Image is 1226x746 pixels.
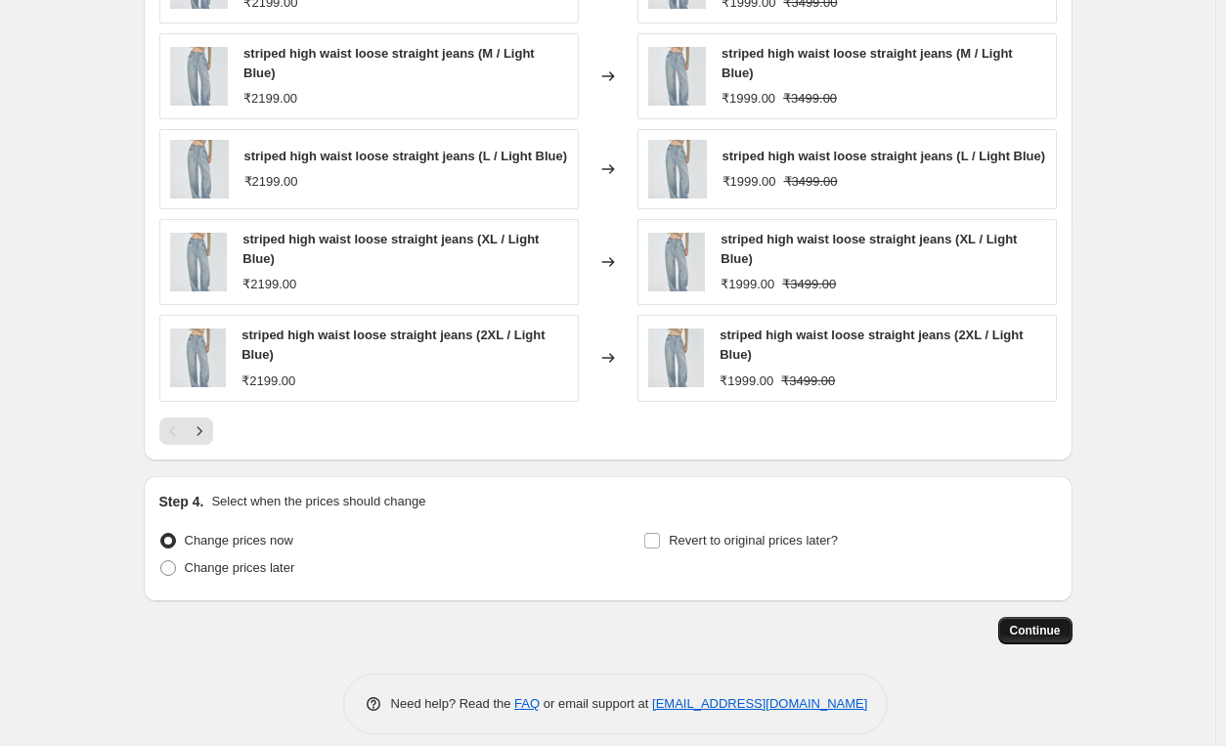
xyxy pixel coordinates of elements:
div: ₹1999.00 [722,172,776,192]
strike: ₹3499.00 [784,172,838,192]
span: Change prices now [185,533,293,548]
span: striped high waist loose straight jeans (XL / Light Blue) [721,232,1017,266]
img: 025_00000_2d1a898d-320a-431f-80de-7f8cae85c455_80x.jpg [170,47,229,106]
span: striped high waist loose straight jeans (M / Light Blue) [722,46,1013,80]
img: 025_00000_2d1a898d-320a-431f-80de-7f8cae85c455_80x.jpg [648,329,705,387]
div: ₹2199.00 [243,89,297,109]
img: 025_00000_2d1a898d-320a-431f-80de-7f8cae85c455_80x.jpg [170,329,227,387]
div: ₹2199.00 [241,372,295,391]
span: striped high waist loose straight jeans (2XL / Light Blue) [241,328,545,362]
span: striped high waist loose straight jeans (2XL / Light Blue) [720,328,1023,362]
div: ₹1999.00 [720,372,773,391]
div: ₹1999.00 [722,89,775,109]
a: FAQ [514,696,540,711]
span: striped high waist loose straight jeans (L / Light Blue) [722,149,1046,163]
button: Next [186,417,213,445]
div: ₹1999.00 [721,275,774,294]
strike: ₹3499.00 [783,89,837,109]
h2: Step 4. [159,492,204,511]
img: 025_00000_2d1a898d-320a-431f-80de-7f8cae85c455_80x.jpg [648,233,706,291]
div: ₹2199.00 [242,275,296,294]
span: striped high waist loose straight jeans (L / Light Blue) [244,149,568,163]
span: Change prices later [185,560,295,575]
span: or email support at [540,696,652,711]
strike: ₹3499.00 [782,275,836,294]
button: Continue [998,617,1073,644]
strike: ₹3499.00 [781,372,835,391]
nav: Pagination [159,417,213,445]
img: 025_00000_2d1a898d-320a-431f-80de-7f8cae85c455_80x.jpg [170,140,229,198]
img: 025_00000_2d1a898d-320a-431f-80de-7f8cae85c455_80x.jpg [648,47,707,106]
span: Revert to original prices later? [669,533,838,548]
img: 025_00000_2d1a898d-320a-431f-80de-7f8cae85c455_80x.jpg [170,233,228,291]
span: Need help? Read the [391,696,515,711]
p: Select when the prices should change [211,492,425,511]
a: [EMAIL_ADDRESS][DOMAIN_NAME] [652,696,867,711]
span: Continue [1010,623,1061,638]
img: 025_00000_2d1a898d-320a-431f-80de-7f8cae85c455_80x.jpg [648,140,707,198]
span: striped high waist loose straight jeans (XL / Light Blue) [242,232,539,266]
div: ₹2199.00 [244,172,298,192]
span: striped high waist loose straight jeans (M / Light Blue) [243,46,535,80]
